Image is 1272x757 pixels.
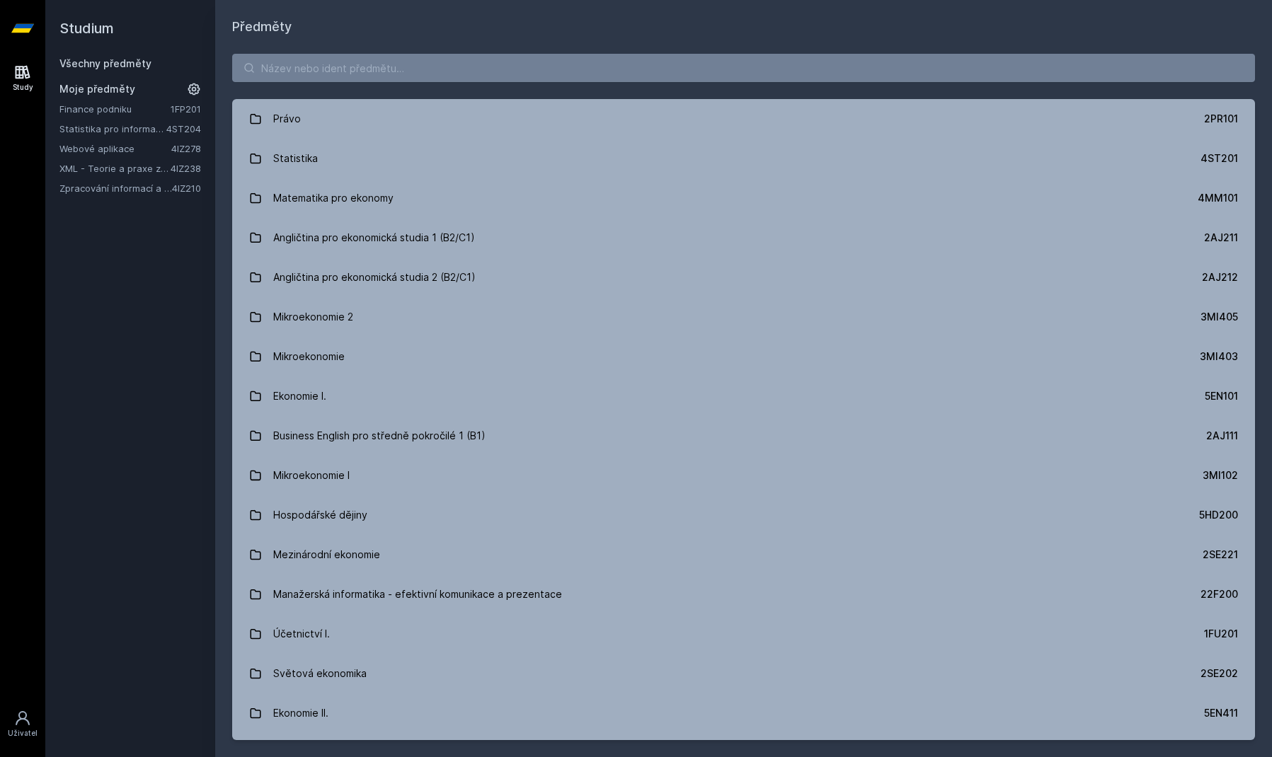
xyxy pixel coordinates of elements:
a: Uživatel [3,703,42,746]
a: Angličtina pro ekonomická studia 1 (B2/C1) 2AJ211 [232,218,1255,258]
div: 3MI403 [1200,349,1238,364]
a: 4IZ238 [171,163,201,174]
a: Ekonomie II. 5EN411 [232,693,1255,733]
a: Mikroekonomie 2 3MI405 [232,297,1255,337]
div: 5EN101 [1205,389,1238,403]
a: Právo 2PR101 [232,99,1255,139]
div: Ekonomie I. [273,382,326,410]
div: Hospodářské dějiny [273,501,367,529]
div: Mezinárodní ekonomie [273,541,380,569]
div: 4MM101 [1198,191,1238,205]
div: 3MI102 [1203,468,1238,482]
div: 1FU201 [1204,627,1238,641]
a: Hospodářské dějiny 5HD200 [232,495,1255,535]
a: 4IZ278 [171,143,201,154]
a: Study [3,57,42,100]
div: Statistika [273,144,318,173]
div: 5HD200 [1199,508,1238,522]
a: Matematika pro ekonomy 4MM101 [232,178,1255,218]
div: 3MI405 [1201,310,1238,324]
div: Angličtina pro ekonomická studia 2 (B2/C1) [273,263,476,291]
a: 1FP201 [171,103,201,115]
div: Uživatel [8,728,38,739]
div: 4ST201 [1201,151,1238,166]
div: Účetnictví I. [273,620,330,648]
div: Mikroekonomie [273,342,345,371]
a: Mezinárodní ekonomie 2SE221 [232,535,1255,574]
a: Statistika 4ST201 [232,139,1255,178]
div: 5EN411 [1204,706,1238,720]
div: Ekonomie II. [273,699,328,727]
a: Ekonomie I. 5EN101 [232,376,1255,416]
div: Manažerská informatika - efektivní komunikace a prezentace [273,580,562,608]
h1: Předměty [232,17,1255,37]
div: Angličtina pro ekonomická studia 1 (B2/C1) [273,224,475,252]
a: Mikroekonomie I 3MI102 [232,456,1255,495]
a: Statistika pro informatiky [59,122,166,136]
div: 22F200 [1201,587,1238,601]
div: 2SE221 [1203,548,1238,562]
input: Název nebo ident předmětu… [232,54,1255,82]
div: 2AJ111 [1206,429,1238,443]
a: 4IZ210 [172,183,201,194]
div: 2AJ212 [1202,270,1238,284]
div: 2SE202 [1201,666,1238,681]
a: Webové aplikace [59,141,171,156]
div: Business English pro středně pokročilé 1 (B1) [273,422,486,450]
a: Mikroekonomie 3MI403 [232,337,1255,376]
a: Zpracování informací a znalostí [59,181,172,195]
div: Study [13,82,33,93]
a: Účetnictví I. 1FU201 [232,614,1255,654]
div: Mikroekonomie 2 [273,303,353,331]
span: Moje předměty [59,82,135,96]
a: Finance podniku [59,102,171,116]
div: Mikroekonomie I [273,461,350,490]
div: Matematika pro ekonomy [273,184,394,212]
a: Všechny předměty [59,57,151,69]
div: 2AJ211 [1204,231,1238,245]
div: Světová ekonomika [273,659,367,688]
a: Světová ekonomika 2SE202 [232,654,1255,693]
div: 2PR101 [1204,112,1238,126]
div: Právo [273,105,301,133]
a: Angličtina pro ekonomická studia 2 (B2/C1) 2AJ212 [232,258,1255,297]
a: 4ST204 [166,123,201,134]
a: Manažerská informatika - efektivní komunikace a prezentace 22F200 [232,574,1255,614]
a: XML - Teorie a praxe značkovacích jazyků [59,161,171,175]
a: Business English pro středně pokročilé 1 (B1) 2AJ111 [232,416,1255,456]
